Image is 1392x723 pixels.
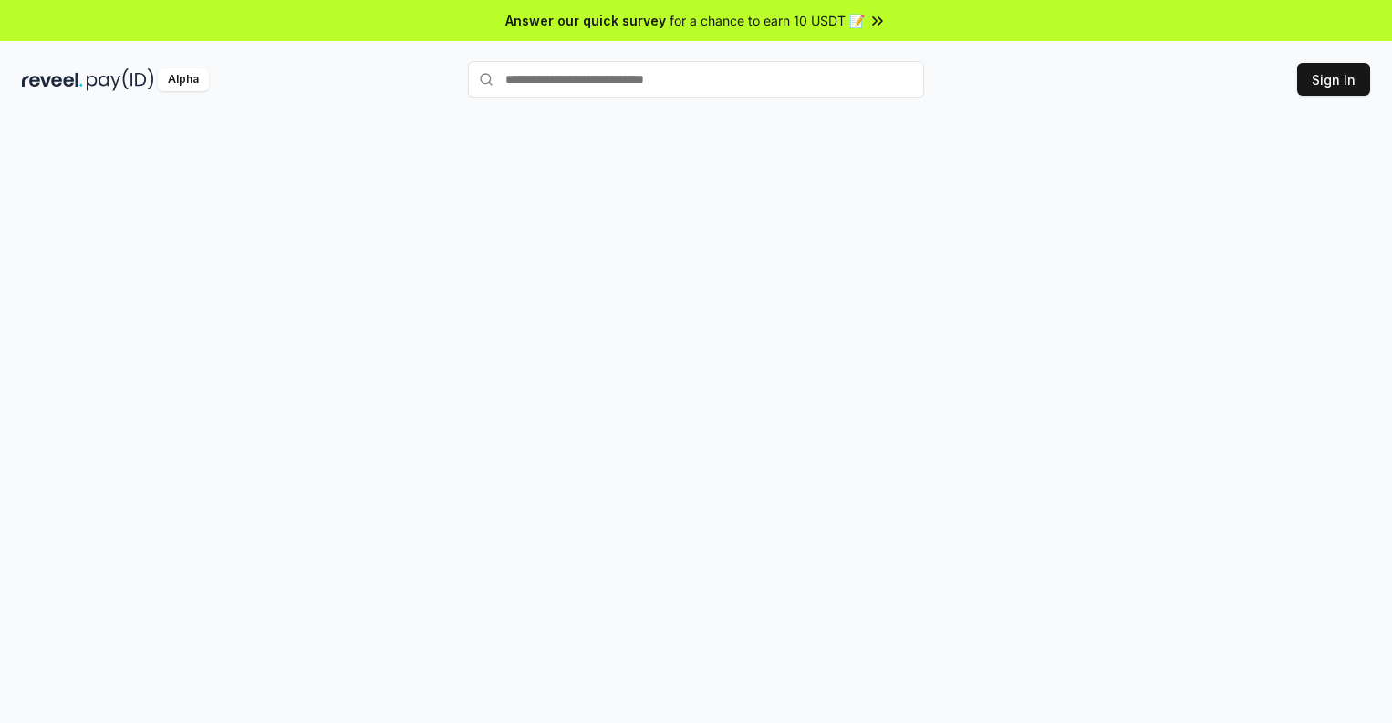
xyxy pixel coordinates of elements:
[158,68,209,91] div: Alpha
[670,11,865,30] span: for a chance to earn 10 USDT 📝
[1297,63,1370,96] button: Sign In
[87,68,154,91] img: pay_id
[505,11,666,30] span: Answer our quick survey
[22,68,83,91] img: reveel_dark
